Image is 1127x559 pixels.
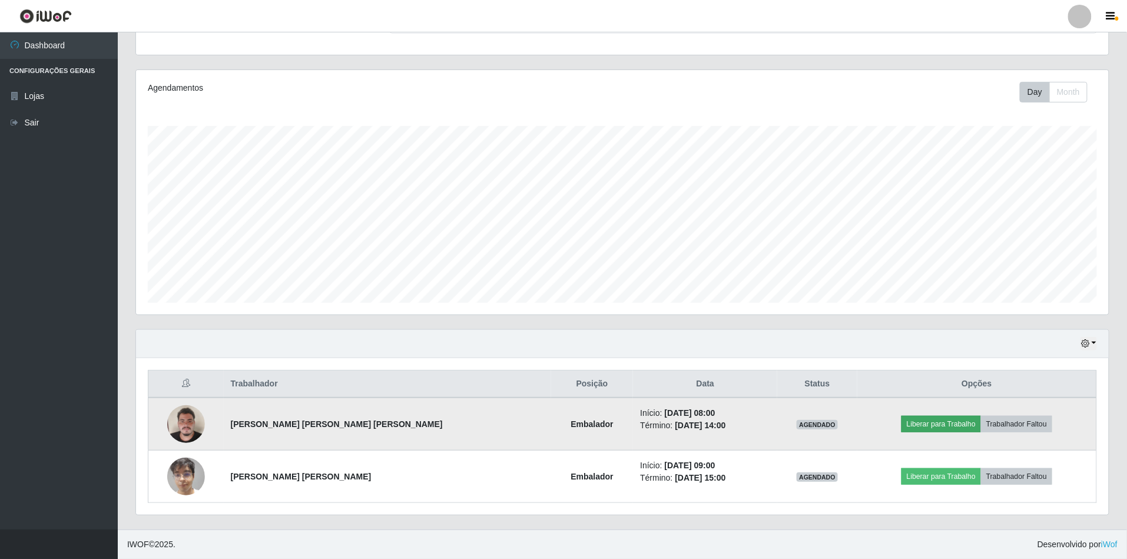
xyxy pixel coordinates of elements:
[231,419,443,429] strong: [PERSON_NAME] [PERSON_NAME] [PERSON_NAME]
[19,9,72,24] img: CoreUI Logo
[797,472,838,482] span: AGENDADO
[127,538,175,551] span: © 2025 .
[224,371,551,398] th: Trabalhador
[857,371,1097,398] th: Opções
[665,461,715,470] time: [DATE] 09:00
[675,421,726,430] time: [DATE] 14:00
[633,371,777,398] th: Data
[640,419,770,432] li: Término:
[1020,82,1088,102] div: First group
[1049,82,1088,102] button: Month
[571,419,613,429] strong: Embalador
[640,407,770,419] li: Início:
[901,416,981,432] button: Liberar para Trabalho
[981,416,1052,432] button: Trabalhador Faltou
[797,420,838,429] span: AGENDADO
[167,451,205,501] img: 1758816097669.jpeg
[901,468,981,485] button: Liberar para Trabalho
[665,408,715,418] time: [DATE] 08:00
[640,459,770,472] li: Início:
[167,399,205,449] img: 1701355705796.jpeg
[777,371,857,398] th: Status
[231,472,372,481] strong: [PERSON_NAME] [PERSON_NAME]
[148,82,533,94] div: Agendamentos
[1020,82,1050,102] button: Day
[127,540,149,549] span: IWOF
[571,472,613,481] strong: Embalador
[1037,538,1118,551] span: Desenvolvido por
[640,472,770,484] li: Término:
[675,473,726,482] time: [DATE] 15:00
[551,371,634,398] th: Posição
[1101,540,1118,549] a: iWof
[1020,82,1097,102] div: Toolbar with button groups
[981,468,1052,485] button: Trabalhador Faltou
